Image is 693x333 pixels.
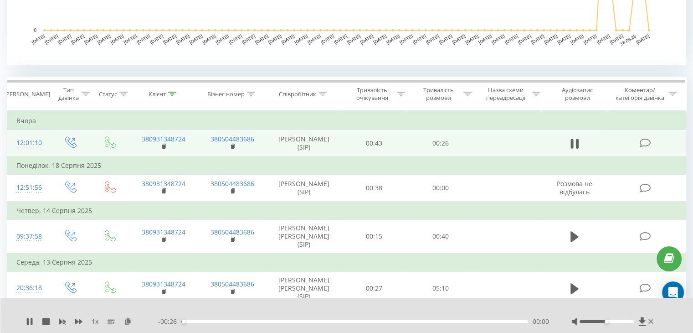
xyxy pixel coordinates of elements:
[570,33,585,45] text: [DATE]
[182,320,185,323] div: Accessibility label
[136,33,151,45] text: [DATE]
[385,33,400,45] text: [DATE]
[504,33,519,45] text: [DATE]
[452,33,467,45] text: [DATE]
[228,33,243,45] text: [DATE]
[517,33,532,45] text: [DATE]
[158,317,181,326] span: - 00:26
[551,86,604,102] div: Аудіозапис розмови
[407,130,473,157] td: 00:26
[215,33,230,45] text: [DATE]
[372,33,387,45] text: [DATE]
[583,33,598,45] text: [DATE]
[7,253,686,271] td: Середа, 13 Серпня 2025
[320,33,335,45] text: [DATE]
[31,33,46,45] text: [DATE]
[202,33,217,45] text: [DATE]
[149,33,164,45] text: [DATE]
[333,33,348,45] text: [DATE]
[491,33,506,45] text: [DATE]
[482,86,530,102] div: Назва схеми переадресації
[438,33,453,45] text: [DATE]
[293,33,308,45] text: [DATE]
[123,33,138,45] text: [DATE]
[341,175,407,202] td: 00:38
[399,33,414,45] text: [DATE]
[4,90,50,98] div: [PERSON_NAME]
[142,280,185,288] a: 380931348724
[346,33,361,45] text: [DATE]
[407,219,473,253] td: 00:40
[609,33,624,45] text: [DATE]
[349,86,395,102] div: Тривалість очікування
[207,90,245,98] div: Бізнес номер
[279,90,316,98] div: Співробітник
[530,33,545,45] text: [DATE]
[7,156,686,175] td: Понеділок, 18 Серпня 2025
[162,33,177,45] text: [DATE]
[149,90,166,98] div: Клієнт
[16,134,41,152] div: 12:01:10
[477,33,493,45] text: [DATE]
[142,179,185,188] a: 380931348724
[596,33,611,45] text: [DATE]
[267,33,282,45] text: [DATE]
[16,179,41,197] div: 12:51:56
[210,280,254,288] a: 380504483686
[57,33,72,45] text: [DATE]
[557,179,592,196] span: Розмова не відбулась
[341,130,407,157] td: 00:43
[662,281,684,303] div: Open Intercom Messenger
[635,33,650,45] text: [DATE]
[241,33,256,45] text: [DATE]
[412,33,427,45] text: [DATE]
[605,320,608,323] div: Accessibility label
[16,279,41,297] div: 20:36:18
[142,228,185,236] a: 380931348724
[407,175,473,202] td: 00:00
[34,28,36,33] text: 0
[543,33,558,45] text: [DATE]
[425,33,440,45] text: [DATE]
[533,317,549,326] span: 00:00
[307,33,322,45] text: [DATE]
[267,130,341,157] td: [PERSON_NAME] (SIP)
[254,33,269,45] text: [DATE]
[97,33,112,45] text: [DATE]
[267,219,341,253] td: [PERSON_NAME] [PERSON_NAME] (SIP)
[556,33,571,45] text: [DATE]
[416,86,461,102] div: Тривалість розмови
[341,271,407,305] td: 00:27
[83,33,98,45] text: [DATE]
[175,33,190,45] text: [DATE]
[619,33,637,47] text: 18.08.25
[44,33,59,45] text: [DATE]
[210,135,254,143] a: 380504483686
[267,175,341,202] td: [PERSON_NAME] (SIP)
[16,228,41,245] div: 09:37:58
[7,112,686,130] td: Вчора
[464,33,479,45] text: [DATE]
[210,179,254,188] a: 380504483686
[70,33,85,45] text: [DATE]
[7,202,686,220] td: Четвер, 14 Серпня 2025
[281,33,296,45] text: [DATE]
[57,86,79,102] div: Тип дзвінка
[92,317,98,326] span: 1 x
[189,33,204,45] text: [DATE]
[267,271,341,305] td: [PERSON_NAME] [PERSON_NAME] (SIP)
[110,33,125,45] text: [DATE]
[359,33,375,45] text: [DATE]
[99,90,117,98] div: Статус
[407,271,473,305] td: 05:10
[341,219,407,253] td: 00:15
[142,135,185,143] a: 380931348724
[613,86,666,102] div: Коментар/категорія дзвінка
[210,228,254,236] a: 380504483686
